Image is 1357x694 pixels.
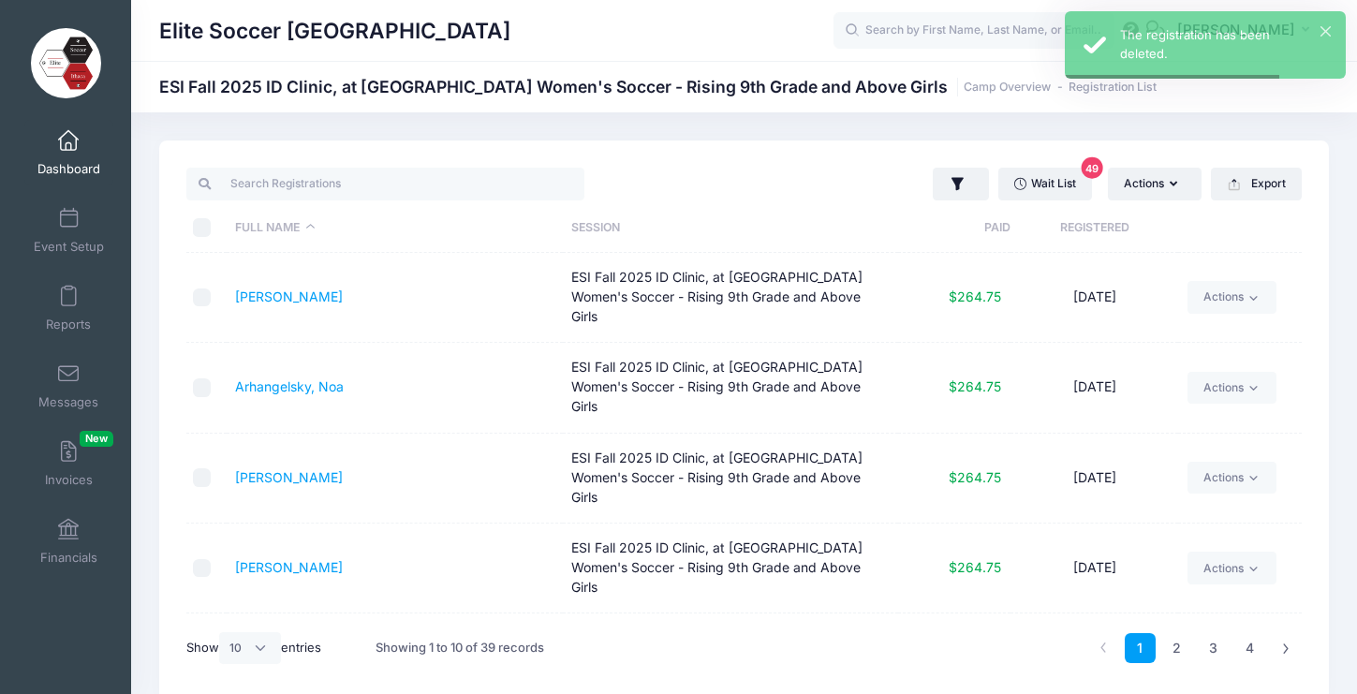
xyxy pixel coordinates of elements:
[24,509,113,574] a: Financials
[1108,168,1202,199] button: Actions
[1211,168,1302,199] button: Export
[46,317,91,332] span: Reports
[1161,633,1192,664] a: 2
[1320,26,1331,37] button: ×
[1198,633,1229,664] a: 3
[80,431,113,447] span: New
[159,77,1157,96] h1: ESI Fall 2025 ID Clinic, at [GEOGRAPHIC_DATA] Women's Soccer - Rising 9th Grade and Above Girls
[1187,281,1276,313] a: Actions
[1120,26,1331,63] div: The registration has been deleted.
[1069,81,1157,95] a: Registration List
[949,378,1001,394] span: $264.75
[24,275,113,341] a: Reports
[235,559,343,575] a: [PERSON_NAME]
[964,81,1051,95] a: Camp Overview
[38,394,98,410] span: Messages
[1082,157,1103,179] span: 49
[45,472,93,488] span: Invoices
[1125,633,1156,664] a: 1
[563,434,899,524] td: ESI Fall 2025 ID Clinic, at [GEOGRAPHIC_DATA] Women's Soccer - Rising 9th Grade and Above Girls
[159,9,510,52] h1: Elite Soccer [GEOGRAPHIC_DATA]
[186,632,321,664] label: Show entries
[186,168,584,199] input: Search Registrations
[1010,203,1178,253] th: Registered: activate to sort column ascending
[235,288,343,304] a: [PERSON_NAME]
[949,288,1001,304] span: $264.75
[37,161,100,177] span: Dashboard
[24,198,113,263] a: Event Setup
[998,168,1092,199] a: Wait List49
[40,550,97,566] span: Financials
[1187,372,1276,404] a: Actions
[219,632,281,664] select: Showentries
[376,627,544,670] div: Showing 1 to 10 of 39 records
[563,343,899,433] td: ESI Fall 2025 ID Clinic, at [GEOGRAPHIC_DATA] Women's Soccer - Rising 9th Grade and Above Girls
[1010,253,1178,343] td: [DATE]
[949,559,1001,575] span: $264.75
[24,120,113,185] a: Dashboard
[563,524,899,613] td: ESI Fall 2025 ID Clinic, at [GEOGRAPHIC_DATA] Women's Soccer - Rising 9th Grade and Above Girls
[563,203,899,253] th: Session: activate to sort column ascending
[833,12,1114,50] input: Search by First Name, Last Name, or Email...
[1010,343,1178,433] td: [DATE]
[31,28,101,98] img: Elite Soccer Ithaca
[563,253,899,343] td: ESI Fall 2025 ID Clinic, at [GEOGRAPHIC_DATA] Women's Soccer - Rising 9th Grade and Above Girls
[1165,9,1329,52] button: [PERSON_NAME]
[24,353,113,419] a: Messages
[1187,552,1276,583] a: Actions
[235,469,343,485] a: [PERSON_NAME]
[227,203,563,253] th: Full Name: activate to sort column descending
[1010,434,1178,524] td: [DATE]
[949,469,1001,485] span: $264.75
[1010,524,1178,613] td: [DATE]
[1234,633,1265,664] a: 4
[24,431,113,496] a: InvoicesNew
[898,203,1010,253] th: Paid: activate to sort column ascending
[34,239,104,255] span: Event Setup
[1187,462,1276,494] a: Actions
[235,378,344,394] a: Arhangelsky, Noa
